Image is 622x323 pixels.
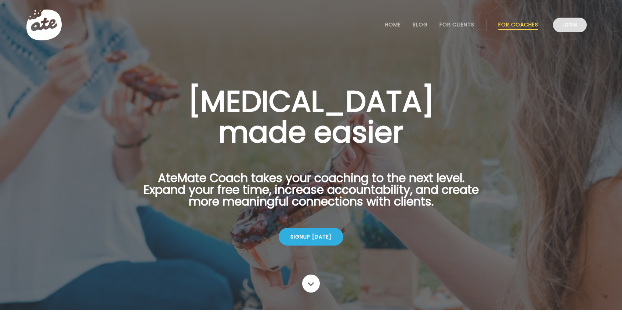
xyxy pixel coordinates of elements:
[132,86,490,148] h1: [MEDICAL_DATA] made easier
[132,172,490,216] p: AteMate Coach takes your coaching to the next level. Expand your free time, increase accountabili...
[498,22,538,28] a: For Coaches
[413,22,428,28] a: Blog
[440,22,474,28] a: For Clients
[385,22,401,28] a: Home
[279,228,343,246] div: Signup [DATE]
[553,18,587,32] a: Login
